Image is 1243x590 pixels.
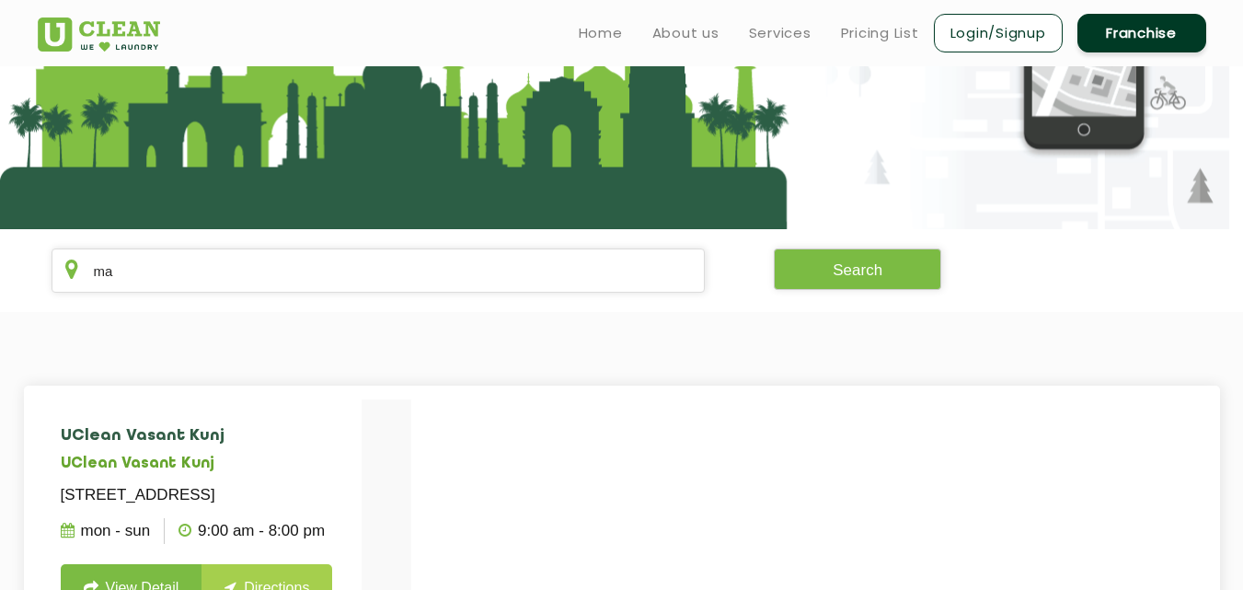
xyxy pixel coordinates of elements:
button: Search [774,249,941,290]
h5: UClean Vasant Kunj [61,456,340,473]
a: Services [749,22,811,44]
a: Login/Signup [934,14,1063,52]
img: UClean Laundry and Dry Cleaning [38,17,160,52]
a: About us [652,22,719,44]
a: Pricing List [841,22,919,44]
h4: UClean Vasant Kunj [61,427,340,445]
p: Mon - Sun [61,518,151,544]
a: Franchise [1077,14,1206,52]
a: Home [579,22,623,44]
p: 9:00 AM - 8:00 PM [178,518,325,544]
p: [STREET_ADDRESS] [61,482,340,508]
input: Enter city/area/pin Code [52,249,706,293]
